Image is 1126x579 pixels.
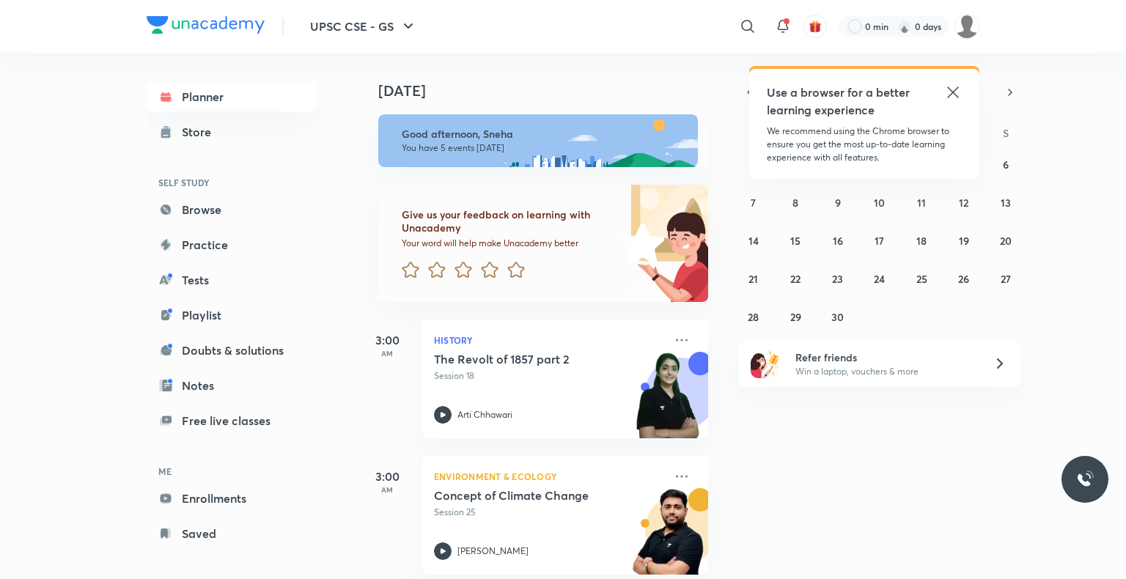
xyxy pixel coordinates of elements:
[910,229,933,252] button: September 18, 2025
[826,229,850,252] button: September 16, 2025
[959,234,969,248] abbr: September 19, 2025
[434,488,617,503] h5: Concept of Climate Change
[994,191,1018,214] button: September 13, 2025
[1001,196,1011,210] abbr: September 13, 2025
[402,237,616,249] p: Your word will help make Unacademy better
[147,336,317,365] a: Doubts & solutions
[767,125,962,164] p: We recommend using the Chrome browser to ensure you get the most up-to-date learning experience w...
[910,267,933,290] button: September 25, 2025
[868,191,891,214] button: September 10, 2025
[952,191,976,214] button: September 12, 2025
[831,310,844,324] abbr: September 30, 2025
[790,310,801,324] abbr: September 29, 2025
[358,485,416,494] p: AM
[742,229,765,252] button: September 14, 2025
[147,459,317,484] h6: ME
[147,170,317,195] h6: SELF STUDY
[147,230,317,259] a: Practice
[897,19,912,34] img: streak
[792,196,798,210] abbr: September 8, 2025
[147,406,317,435] a: Free live classes
[874,272,885,286] abbr: September 24, 2025
[916,272,927,286] abbr: September 25, 2025
[402,208,616,235] h6: Give us your feedback on learning with Unacademy
[826,305,850,328] button: September 30, 2025
[1003,126,1009,140] abbr: Saturday
[952,267,976,290] button: September 26, 2025
[434,352,617,366] h5: The Revolt of 1857 part 2
[742,191,765,214] button: September 7, 2025
[868,229,891,252] button: September 17, 2025
[147,484,317,513] a: Enrollments
[358,468,416,485] h5: 3:00
[751,349,780,378] img: referral
[875,234,884,248] abbr: September 17, 2025
[994,152,1018,176] button: September 6, 2025
[809,20,822,33] img: avatar
[742,305,765,328] button: September 28, 2025
[457,408,512,421] p: Arti Chhawari
[826,191,850,214] button: September 9, 2025
[958,272,969,286] abbr: September 26, 2025
[147,519,317,548] a: Saved
[868,267,891,290] button: September 24, 2025
[832,272,843,286] abbr: September 23, 2025
[748,310,759,324] abbr: September 28, 2025
[826,267,850,290] button: September 23, 2025
[784,229,807,252] button: September 15, 2025
[748,272,758,286] abbr: September 21, 2025
[1003,158,1009,172] abbr: September 6, 2025
[147,16,265,34] img: Company Logo
[795,350,976,365] h6: Refer friends
[402,142,685,154] p: You have 5 events [DATE]
[147,16,265,37] a: Company Logo
[874,196,885,210] abbr: September 10, 2025
[748,234,759,248] abbr: September 14, 2025
[378,82,723,100] h4: [DATE]
[916,234,927,248] abbr: September 18, 2025
[1001,272,1011,286] abbr: September 27, 2025
[457,545,529,558] p: [PERSON_NAME]
[434,369,664,383] p: Session 18
[147,82,317,111] a: Planner
[784,305,807,328] button: September 29, 2025
[835,196,841,210] abbr: September 9, 2025
[147,117,317,147] a: Store
[784,191,807,214] button: September 8, 2025
[910,191,933,214] button: September 11, 2025
[742,267,765,290] button: September 21, 2025
[952,229,976,252] button: September 19, 2025
[959,196,968,210] abbr: September 12, 2025
[954,14,979,39] img: Sneha
[147,300,317,330] a: Playlist
[994,267,1018,290] button: September 27, 2025
[434,331,664,349] p: History
[1076,471,1094,488] img: ttu
[784,267,807,290] button: September 22, 2025
[147,195,317,224] a: Browse
[994,229,1018,252] button: September 20, 2025
[378,114,698,167] img: afternoon
[147,265,317,295] a: Tests
[917,196,926,210] abbr: September 11, 2025
[795,365,976,378] p: Win a laptop, vouchers & more
[358,349,416,358] p: AM
[751,196,756,210] abbr: September 7, 2025
[147,371,317,400] a: Notes
[402,128,685,141] h6: Good afternoon, Sneha
[358,331,416,349] h5: 3:00
[790,272,801,286] abbr: September 22, 2025
[434,468,664,485] p: Environment & Ecology
[833,234,843,248] abbr: September 16, 2025
[301,12,426,41] button: UPSC CSE - GS
[628,352,708,453] img: unacademy
[790,234,801,248] abbr: September 15, 2025
[182,123,220,141] div: Store
[571,185,708,302] img: feedback_image
[803,15,827,38] button: avatar
[434,506,664,519] p: Session 25
[1000,234,1012,248] abbr: September 20, 2025
[767,84,913,119] h5: Use a browser for a better learning experience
